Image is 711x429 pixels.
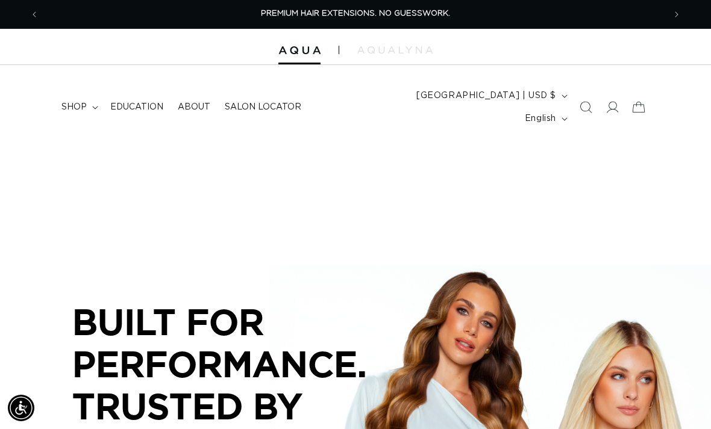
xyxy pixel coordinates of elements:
[8,395,34,421] div: Accessibility Menu
[178,102,210,113] span: About
[357,46,433,54] img: aqualyna.com
[61,102,87,113] span: shop
[261,10,450,17] span: PREMIUM HAIR EXTENSIONS. NO GUESSWORK.
[416,90,556,102] span: [GEOGRAPHIC_DATA] | USD $
[525,113,556,125] span: English
[278,46,321,55] img: Aqua Hair Extensions
[110,102,163,113] span: Education
[21,3,48,26] button: Previous announcement
[171,94,218,120] a: About
[572,94,599,120] summary: Search
[663,3,690,26] button: Next announcement
[518,107,572,130] button: English
[103,94,171,120] a: Education
[225,102,301,113] span: Salon Locator
[409,84,572,107] button: [GEOGRAPHIC_DATA] | USD $
[218,94,309,120] a: Salon Locator
[54,94,103,120] summary: shop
